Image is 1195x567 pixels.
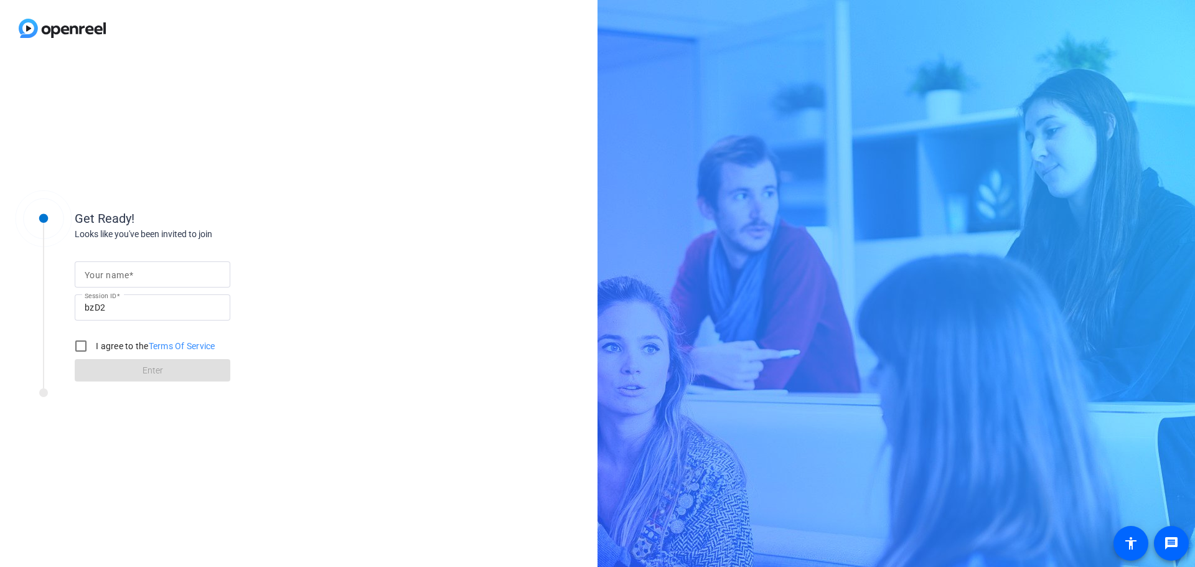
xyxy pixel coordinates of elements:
[1164,536,1179,551] mat-icon: message
[75,228,324,241] div: Looks like you've been invited to join
[1123,536,1138,551] mat-icon: accessibility
[85,270,129,280] mat-label: Your name
[149,341,215,351] a: Terms Of Service
[75,209,324,228] div: Get Ready!
[93,340,215,352] label: I agree to the
[85,292,116,299] mat-label: Session ID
